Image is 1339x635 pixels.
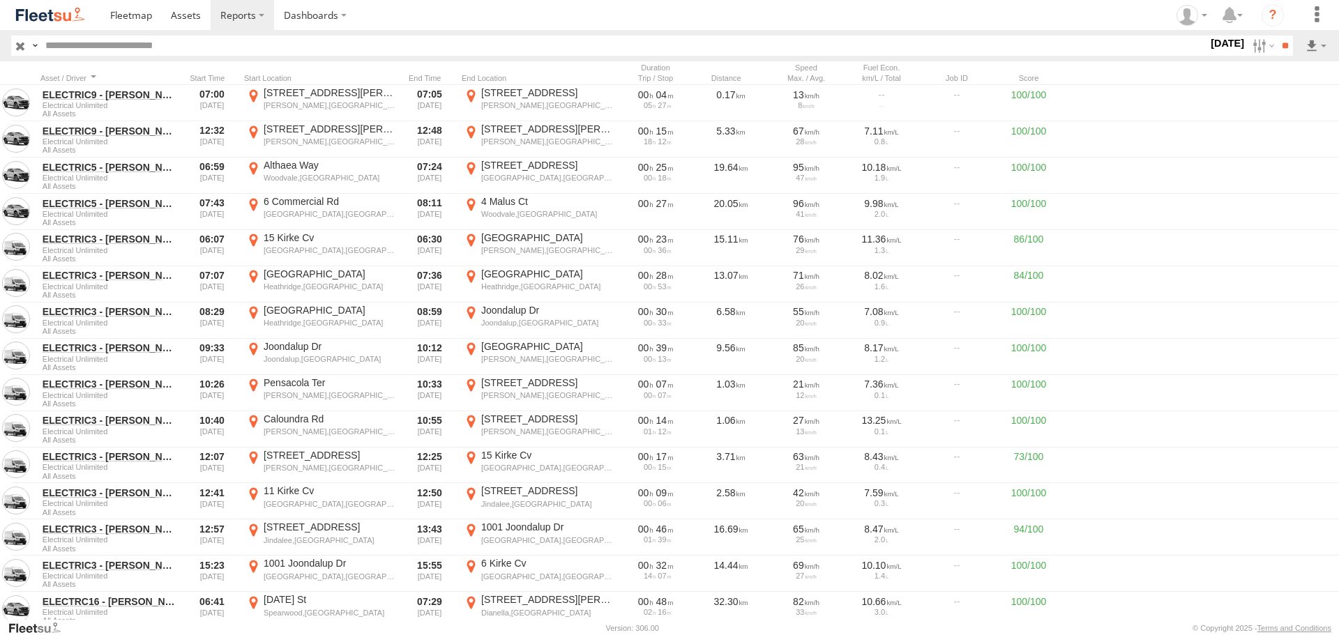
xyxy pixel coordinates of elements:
[43,174,178,182] span: Electrical Unlimited
[264,304,395,316] div: [GEOGRAPHIC_DATA]
[773,355,839,363] div: 20
[656,415,674,426] span: 14
[244,593,398,627] label: Click to View Event Location
[43,472,178,480] span: Filter Results to this Group
[849,197,914,210] div: 9.98
[2,197,30,225] a: View Asset in Asset Management
[264,123,395,135] div: [STREET_ADDRESS][PERSON_NAME]
[656,487,674,498] span: 09
[658,355,671,363] span: 13
[638,162,653,173] span: 00
[43,463,178,471] span: Electrical Unlimited
[2,450,30,478] a: View Asset in Asset Management
[264,195,395,208] div: 6 Commercial Rd
[43,450,178,463] a: ELECTRIC3 - [PERSON_NAME]
[696,86,766,120] div: 0.17
[997,484,1060,518] div: 100/100
[849,210,914,218] div: 2.0
[656,125,674,137] span: 15
[696,304,766,337] div: 6.58
[997,449,1060,482] div: 73/100
[773,89,839,101] div: 13
[403,484,456,518] div: 12:50 [DATE]
[656,378,674,390] span: 07
[43,355,178,363] span: Electrical Unlimited
[773,137,839,146] div: 28
[481,499,613,509] div: Jindalee,[GEOGRAPHIC_DATA]
[43,391,178,399] span: Electrical Unlimited
[43,291,178,299] span: Filter Results to this Group
[644,319,656,327] span: 00
[43,269,178,282] a: ELECTRIC3 - [PERSON_NAME]
[244,195,398,229] label: Click to View Event Location
[696,123,766,156] div: 5.33
[638,125,653,137] span: 00
[186,73,239,83] div: Click to Sort
[43,414,178,427] a: ELECTRIC3 - [PERSON_NAME]
[2,342,30,369] a: View Asset in Asset Management
[43,109,178,118] span: Filter Results to this Group
[2,487,30,514] a: View Asset in Asset Management
[462,159,615,192] label: Click to View Event Location
[481,173,613,183] div: [GEOGRAPHIC_DATA],[GEOGRAPHIC_DATA]
[644,427,656,436] span: 01
[1208,36,1247,51] label: [DATE]
[403,86,456,120] div: 07:05 [DATE]
[186,449,239,482] div: 12:07 [DATE]
[481,245,613,255] div: [PERSON_NAME],[GEOGRAPHIC_DATA]
[2,89,30,116] a: View Asset in Asset Management
[43,327,178,335] span: Filter Results to this Group
[644,137,656,146] span: 18
[638,234,653,245] span: 00
[644,499,656,507] span: 00
[849,355,914,363] div: 1.2
[186,376,239,410] div: 10:26 [DATE]
[186,123,239,156] div: 12:32 [DATE]
[849,450,914,463] div: 8.43
[997,268,1060,301] div: 84/100
[481,376,613,389] div: [STREET_ADDRESS]
[849,233,914,245] div: 11.36
[623,89,688,101] div: [271s] 25/08/2025 07:00 - 25/08/2025 07:05
[481,137,613,146] div: [PERSON_NAME],[GEOGRAPHIC_DATA]
[997,376,1060,410] div: 100/100
[264,86,395,99] div: [STREET_ADDRESS][PERSON_NAME]
[773,233,839,245] div: 76
[623,305,688,318] div: [1810s] 25/08/2025 08:29 - 25/08/2025 08:59
[997,231,1060,265] div: 86/100
[2,125,30,153] a: View Asset in Asset Management
[481,449,613,461] div: 15 Kirke Cv
[43,146,178,154] span: Filter Results to this Group
[773,161,839,174] div: 95
[43,210,178,218] span: Electrical Unlimited
[481,100,613,110] div: [PERSON_NAME],[GEOGRAPHIC_DATA]
[658,137,671,146] span: 12
[264,282,395,291] div: Heathridge,[GEOGRAPHIC_DATA]
[2,378,30,406] a: View Asset in Asset Management
[403,231,456,265] div: 06:30 [DATE]
[481,231,613,244] div: [GEOGRAPHIC_DATA]
[43,218,178,227] span: Filter Results to this Group
[244,159,398,192] label: Click to View Event Location
[43,499,178,507] span: Electrical Unlimited
[638,378,653,390] span: 00
[462,304,615,337] label: Click to View Event Location
[264,463,395,473] div: [PERSON_NAME],[GEOGRAPHIC_DATA]
[403,449,456,482] div: 12:25 [DATE]
[638,487,653,498] span: 00
[403,413,456,446] div: 10:55 [DATE]
[403,376,456,410] div: 10:33 [DATE]
[43,559,178,572] a: ELECTRIC3 - [PERSON_NAME]
[773,197,839,210] div: 96
[481,354,613,364] div: [PERSON_NAME],[GEOGRAPHIC_DATA]
[623,161,688,174] div: [1526s] 25/08/2025 06:59 - 25/08/2025 07:24
[2,305,30,333] a: View Asset in Asset Management
[186,159,239,192] div: 06:59 [DATE]
[638,306,653,317] span: 00
[1257,624,1331,632] a: Terms and Conditions
[623,487,688,499] div: [562s] 25/08/2025 12:41 - 25/08/2025 12:50
[849,282,914,291] div: 1.6
[462,413,615,446] label: Click to View Event Location
[264,340,395,353] div: Joondalup Dr
[244,413,398,446] label: Click to View Event Location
